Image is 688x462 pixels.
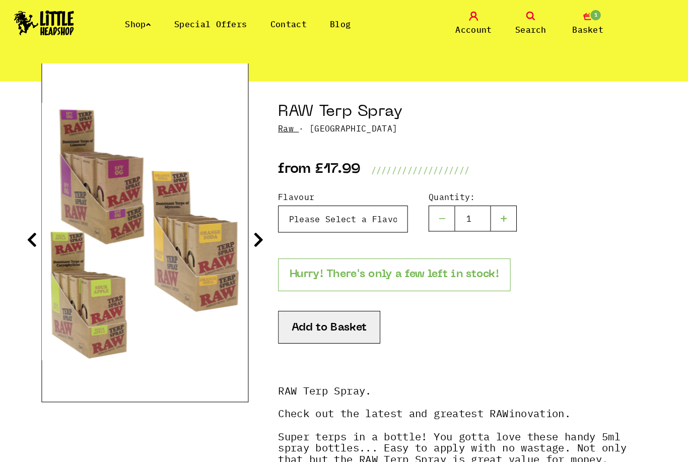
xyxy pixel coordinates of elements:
label: Flavour [287,185,412,197]
p: Hurry! There's only a few left in stock! [287,251,512,283]
p: /////////////////// [377,159,472,171]
span: Basket [572,23,602,35]
a: Contact [279,18,314,28]
p: · [GEOGRAPHIC_DATA] [287,118,631,130]
label: Quantity: [433,185,518,197]
p: from £17.99 [287,159,367,171]
span: Search [517,23,547,35]
span: Account [459,23,494,35]
img: Little Head Shop Logo [30,10,89,34]
h1: RAW Terp Spray [287,99,631,118]
a: Search [507,11,557,35]
a: 1 Basket [562,11,612,35]
span: 1 [589,9,601,21]
input: 1 [458,200,493,225]
a: Blog [337,18,357,28]
img: RAW Terp Spray image 1 [57,100,257,350]
a: Special Offers [186,18,256,28]
button: Add to Basket [287,302,386,334]
a: Raw [287,119,302,129]
a: Shop [138,18,163,28]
